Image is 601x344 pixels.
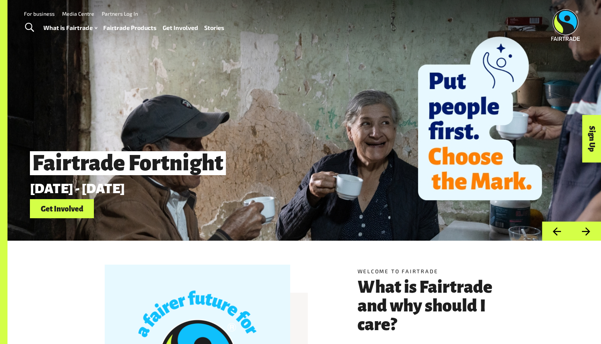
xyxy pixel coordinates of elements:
[542,222,571,241] button: Previous
[163,22,198,33] a: Get Involved
[24,10,55,17] a: For business
[30,199,94,218] a: Get Involved
[358,278,504,334] h3: What is Fairtrade and why should I care?
[30,151,226,175] span: Fairtrade Fortnight
[30,181,486,196] p: [DATE] - [DATE]
[43,22,97,33] a: What is Fairtrade
[102,10,138,17] a: Partners Log In
[62,10,94,17] a: Media Centre
[571,222,601,241] button: Next
[103,22,157,33] a: Fairtrade Products
[20,18,39,37] a: Toggle Search
[551,9,580,41] img: Fairtrade Australia New Zealand logo
[358,267,504,275] h5: Welcome to Fairtrade
[204,22,224,33] a: Stories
